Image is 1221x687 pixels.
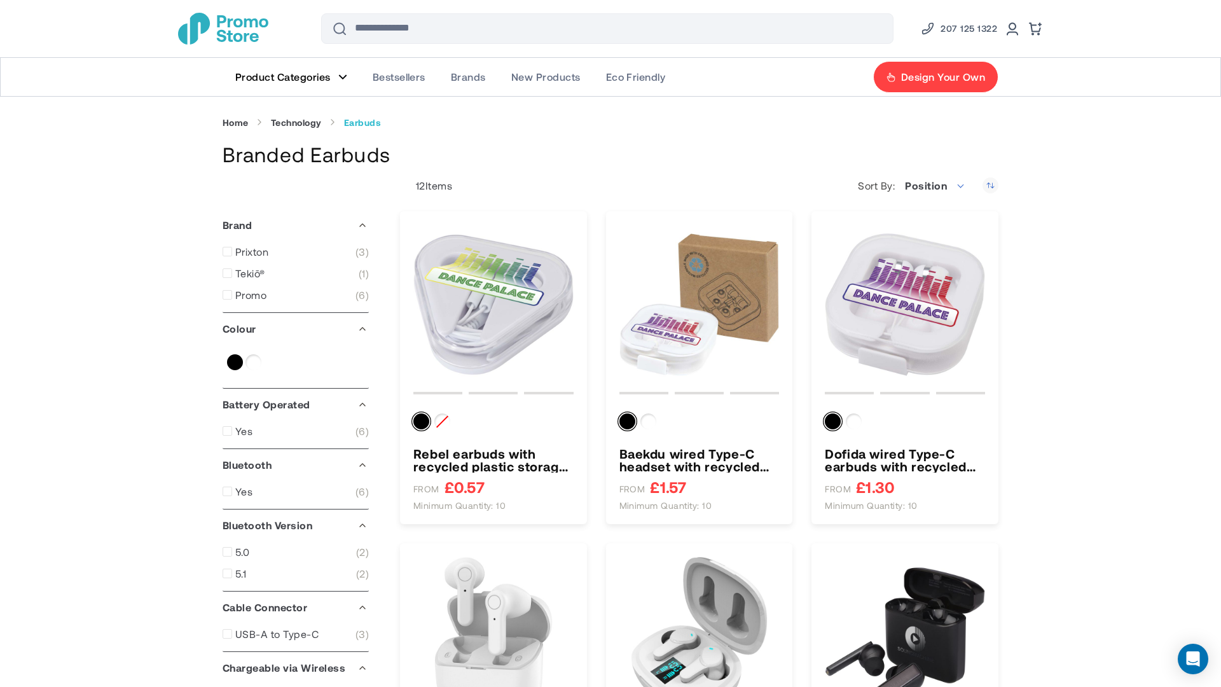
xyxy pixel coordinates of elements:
[619,225,780,385] img: Baekdu wired Type-C headset with recycled plastic storage box
[373,71,425,83] span: Bestsellers
[355,628,369,641] span: 3
[416,179,425,191] span: 12
[901,71,985,83] span: Design Your Own
[825,500,918,511] span: Minimum quantity: 10
[355,246,369,258] span: 3
[223,510,369,541] div: Bluetooth Version
[445,479,485,495] span: £0.57
[235,267,265,280] span: Tekiō®
[619,500,712,511] span: Minimum quantity: 10
[245,354,261,370] a: White
[223,58,360,96] a: Product Categories
[359,267,369,280] span: 1
[360,58,438,96] a: Bestsellers
[223,209,369,241] div: Brand
[178,13,268,45] img: Promotional Merchandise
[619,447,780,473] a: Baekdu wired Type-C headset with recycled plastic storage box
[235,546,249,559] span: 5.0
[413,483,439,495] span: FROM
[223,246,369,258] a: Prixton 3
[451,71,486,83] span: Brands
[356,546,369,559] span: 2
[825,413,985,434] div: Colour
[825,447,985,473] a: Dofida wired Type-C earbuds with recycled plastic storage box
[223,652,369,684] div: Chargeable via Wireless
[825,413,841,429] div: Solid black
[223,449,369,481] div: Bluetooth
[223,485,369,498] a: Yes 6
[438,58,499,96] a: Brands
[223,628,369,641] a: USB-A to Type-C 3
[223,567,369,580] a: 5.1 2
[619,413,780,434] div: Colour
[413,447,574,473] a: Rebel earbuds with recycled plastic storage box
[511,71,581,83] span: New Products
[873,61,998,93] a: Design Your Own
[235,628,319,641] span: USB-A to Type-C
[825,483,851,495] span: FROM
[223,592,369,623] div: Cable Connector
[905,179,947,191] span: Position
[223,289,369,302] a: Promo 6
[227,354,243,370] a: Black
[593,58,679,96] a: Eco Friendly
[413,500,506,511] span: Minimum quantity: 10
[846,413,862,429] div: White
[355,289,369,302] span: 6
[223,546,369,559] a: 5.0 2
[355,485,369,498] span: 6
[858,179,898,192] label: Sort By
[223,389,369,420] div: Battery Operated
[235,71,331,83] span: Product Categories
[619,483,645,495] span: FROM
[235,246,268,258] span: Prixton
[825,225,985,385] img: Dofida wired Type-C earbuds with recycled plastic storage box
[235,289,266,302] span: Promo
[983,177,998,193] a: Set Descending Direction
[650,479,686,495] span: £1.57
[271,117,322,128] a: Technology
[178,13,268,45] a: store logo
[235,425,252,438] span: Yes
[920,21,997,36] a: Phone
[619,413,635,429] div: Solid black
[223,425,369,438] a: Yes 6
[400,179,452,192] p: Items
[413,225,574,385] img: Rebel earbuds with recycled plastic storage box
[235,567,246,580] span: 5.1
[235,485,252,498] span: Yes
[344,117,381,128] strong: Earbuds
[413,413,429,429] div: Solid black
[1178,644,1208,674] div: Open Intercom Messenger
[355,425,369,438] span: 6
[223,117,249,128] a: Home
[640,413,656,429] div: White
[223,313,369,345] div: Colour
[434,413,450,429] div: White
[941,21,997,36] span: 207 125 1322
[413,413,574,434] div: Colour
[606,71,666,83] span: Eco Friendly
[356,567,369,580] span: 2
[499,58,593,96] a: New Products
[223,141,998,168] h1: Branded Earbuds
[898,173,973,198] span: Position
[856,479,895,495] span: £1.30
[223,267,369,280] a: Tekiō® 1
